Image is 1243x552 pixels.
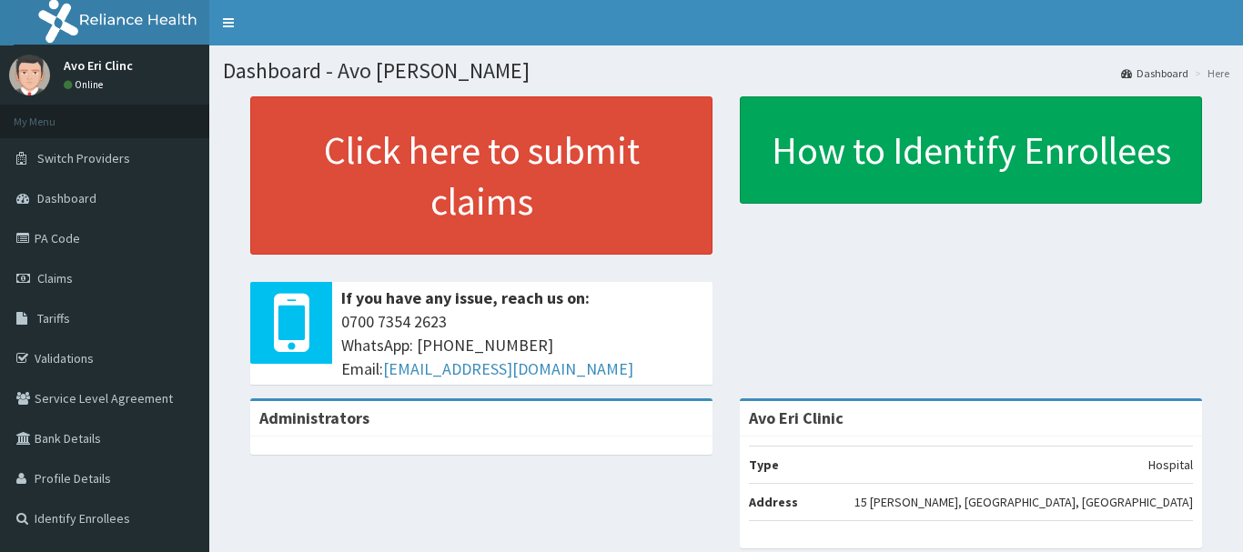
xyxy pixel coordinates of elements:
[223,59,1229,83] h1: Dashboard - Avo [PERSON_NAME]
[1190,65,1229,81] li: Here
[740,96,1202,204] a: How to Identify Enrollees
[341,310,703,380] span: 0700 7354 2623 WhatsApp: [PHONE_NUMBER] Email:
[250,96,712,255] a: Click here to submit claims
[37,310,70,326] span: Tariffs
[1148,456,1193,474] p: Hospital
[749,457,779,473] b: Type
[64,78,107,91] a: Online
[341,287,590,308] b: If you have any issue, reach us on:
[37,270,73,286] span: Claims
[64,59,133,72] p: Avo Eri Clinc
[854,493,1193,511] p: 15 [PERSON_NAME], [GEOGRAPHIC_DATA], [GEOGRAPHIC_DATA]
[259,407,369,428] b: Administrators
[383,358,633,379] a: [EMAIL_ADDRESS][DOMAIN_NAME]
[749,407,844,428] strong: Avo Eri Clinic
[37,190,96,206] span: Dashboard
[1121,65,1188,81] a: Dashboard
[9,55,50,95] img: User Image
[37,150,130,166] span: Switch Providers
[749,494,798,510] b: Address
